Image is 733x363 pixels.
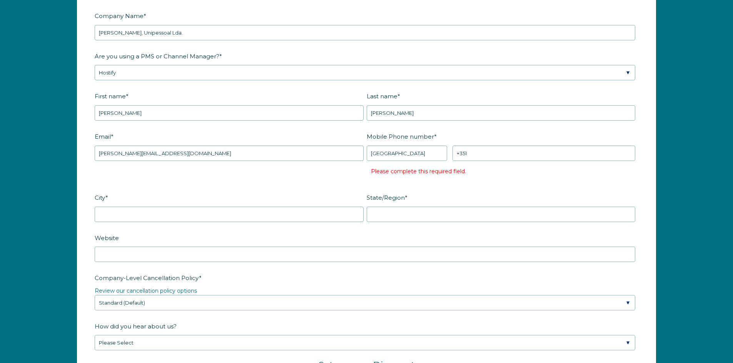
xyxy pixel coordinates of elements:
span: Last name [367,90,397,102]
a: Review our cancellation policy options [95,287,197,294]
label: Please complete this required field. [371,168,466,175]
span: Are you using a PMS or Channel Manager? [95,50,219,62]
span: How did you hear about us? [95,320,177,332]
span: Website [95,232,119,244]
span: Company Name [95,10,144,22]
span: City [95,192,105,204]
span: State/Region [367,192,405,204]
span: First name [95,90,126,102]
span: Mobile Phone number [367,131,434,143]
span: Email [95,131,111,143]
span: Company-Level Cancellation Policy [95,272,199,284]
